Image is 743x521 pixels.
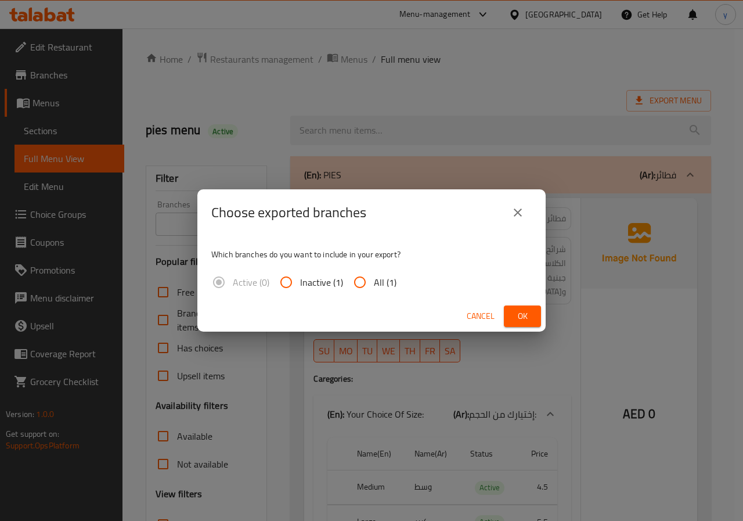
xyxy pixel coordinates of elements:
[233,275,269,289] span: Active (0)
[467,309,495,324] span: Cancel
[211,203,366,222] h2: Choose exported branches
[513,309,532,324] span: Ok
[462,306,499,327] button: Cancel
[374,275,396,289] span: All (1)
[211,249,532,260] p: Which branches do you want to include in your export?
[300,275,343,289] span: Inactive (1)
[504,306,541,327] button: Ok
[504,199,532,227] button: close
